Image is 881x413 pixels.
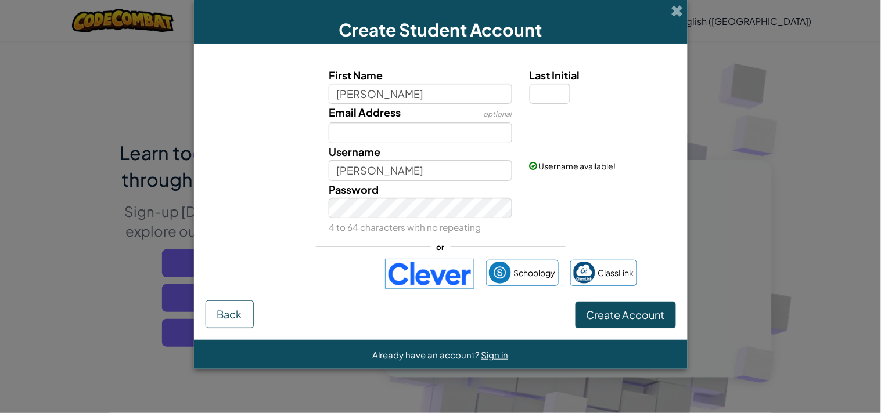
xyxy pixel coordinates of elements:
span: Username [329,145,380,158]
button: Back [206,300,254,328]
button: Create Account [576,302,676,328]
a: Sign in [481,349,509,360]
img: clever-logo-blue.png [385,259,474,289]
iframe: Sign in with Google Button [239,261,379,287]
span: Back [217,307,242,321]
span: Already have an account? [373,349,481,360]
small: 4 to 64 characters with no repeating [329,222,481,233]
span: optional [484,110,512,118]
span: Username available! [539,161,616,171]
img: classlink-logo-small.png [573,262,595,284]
span: First Name [329,68,383,82]
span: or [431,238,451,255]
span: Create Student Account [339,19,542,41]
span: Schoology [514,265,556,281]
span: Password [329,183,379,196]
span: Last Initial [530,68,580,82]
span: Create Account [587,308,665,321]
span: ClassLink [598,265,634,281]
span: Email Address [329,106,401,119]
img: schoology.png [489,262,511,284]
